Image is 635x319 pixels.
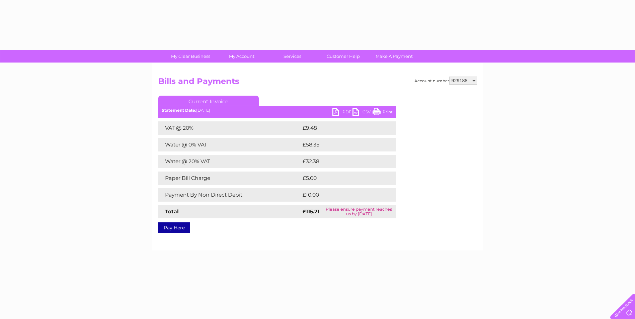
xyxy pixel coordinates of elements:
td: Payment By Non Direct Debit [158,188,301,202]
td: Paper Bill Charge [158,172,301,185]
td: £32.38 [301,155,382,168]
div: Account number [414,77,477,85]
strong: Total [165,208,179,215]
a: Pay Here [158,222,190,233]
td: £9.48 [301,121,381,135]
td: Please ensure payment reaches us by [DATE] [322,205,396,218]
a: Make A Payment [367,50,422,63]
div: [DATE] [158,108,396,113]
h2: Bills and Payments [158,77,477,89]
a: Customer Help [316,50,371,63]
b: Statement Date: [162,108,196,113]
a: PDF [332,108,352,118]
a: CSV [352,108,373,118]
a: Services [265,50,320,63]
td: Water @ 0% VAT [158,138,301,151]
strong: £115.21 [303,208,319,215]
a: Current Invoice [158,96,259,106]
td: £10.00 [301,188,382,202]
a: My Clear Business [163,50,218,63]
td: Water @ 20% VAT [158,155,301,168]
a: Print [373,108,393,118]
td: £5.00 [301,172,381,185]
a: My Account [214,50,269,63]
td: £58.35 [301,138,382,151]
td: VAT @ 20% [158,121,301,135]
